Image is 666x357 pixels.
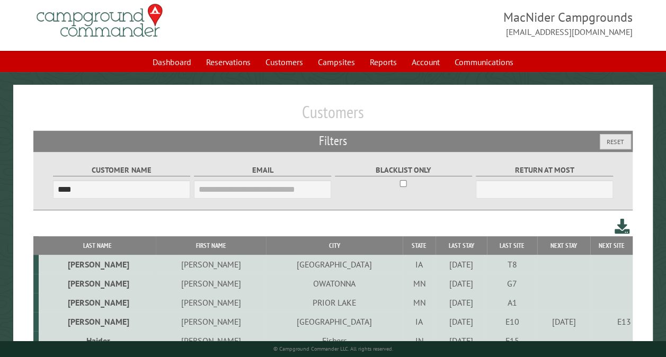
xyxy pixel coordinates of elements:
div: [DATE] [437,259,485,270]
td: Fishers [266,331,403,351]
td: G7 [487,274,537,293]
td: [PERSON_NAME] [39,255,156,274]
small: © Campground Commander LLC. All rights reserved. [273,345,393,352]
a: Communications [448,52,520,72]
td: [PERSON_NAME] [156,255,266,274]
td: OWATONNA [266,274,403,293]
th: State [403,236,436,255]
div: [DATE] [437,297,485,308]
th: Next Site [590,236,633,255]
th: City [266,236,403,255]
td: IA [403,312,436,331]
td: IN [403,331,436,351]
td: [PERSON_NAME] [156,293,266,312]
a: Account [405,52,446,72]
label: Customer Name [53,164,190,176]
td: [PERSON_NAME] [156,312,266,331]
td: [PERSON_NAME] [39,293,156,312]
td: E13 [590,312,633,331]
th: First Name [156,236,266,255]
th: Last Site [487,236,537,255]
td: MN [403,293,436,312]
td: [GEOGRAPHIC_DATA] [266,312,403,331]
td: E15 [487,331,537,351]
a: Reservations [200,52,257,72]
h1: Customers [33,102,633,131]
div: [DATE] [437,278,485,289]
a: Reports [363,52,403,72]
th: Next Stay [537,236,590,255]
label: Return at most [476,164,613,176]
button: Reset [600,134,631,149]
td: T8 [487,255,537,274]
a: Dashboard [146,52,198,72]
h2: Filters [33,131,633,151]
label: Email [194,164,331,176]
div: [DATE] [437,335,485,346]
td: [PERSON_NAME] [156,331,266,351]
div: [DATE] [437,316,485,327]
td: A1 [487,293,537,312]
label: Blacklist only [335,164,472,176]
a: Download this customer list (.csv) [615,217,630,236]
td: MN [403,274,436,293]
a: Customers [259,52,309,72]
td: [PERSON_NAME] [39,274,156,293]
th: Last Stay [436,236,487,255]
a: Campsites [312,52,361,72]
div: [DATE] [539,316,589,327]
td: IA [403,255,436,274]
td: Haider [39,331,156,351]
td: PRIOR LAKE [266,293,403,312]
td: [GEOGRAPHIC_DATA] [266,255,403,274]
span: MacNider Campgrounds [EMAIL_ADDRESS][DOMAIN_NAME] [333,8,633,38]
td: [PERSON_NAME] [39,312,156,331]
th: Last Name [39,236,156,255]
td: [PERSON_NAME] [156,274,266,293]
td: E10 [487,312,537,331]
